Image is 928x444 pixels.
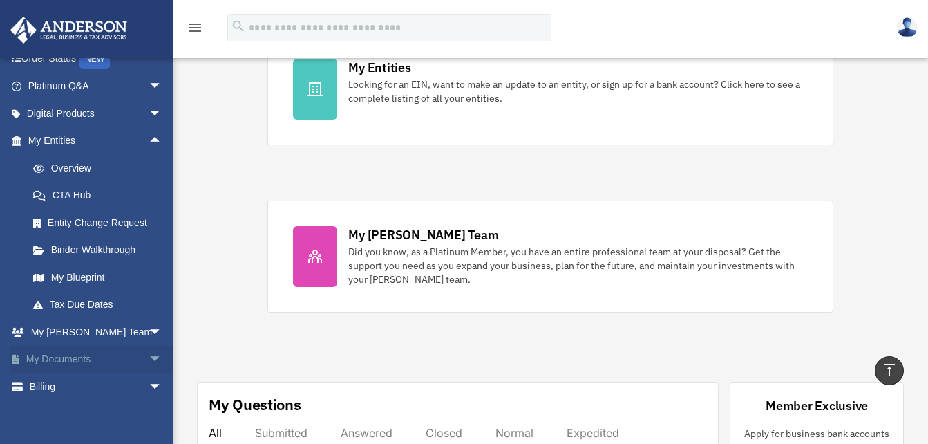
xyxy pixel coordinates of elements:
a: Digital Productsarrow_drop_down [10,100,183,127]
a: Binder Walkthrough [19,237,183,264]
a: My Blueprint [19,263,183,291]
a: My [PERSON_NAME] Teamarrow_drop_down [10,318,183,346]
div: Looking for an EIN, want to make an update to an entity, or sign up for a bank account? Click her... [348,77,807,105]
a: Billingarrow_drop_down [10,373,183,400]
span: arrow_drop_down [149,318,176,346]
i: vertical_align_top [881,362,898,378]
div: My Entities [348,59,410,76]
div: My [PERSON_NAME] Team [348,226,498,243]
div: Submitted [255,426,307,440]
img: User Pic [897,17,918,37]
span: arrow_drop_down [149,373,176,401]
div: Normal [495,426,533,440]
span: arrow_drop_down [149,100,176,128]
div: Did you know, as a Platinum Member, you have an entire professional team at your disposal? Get th... [348,245,807,286]
i: menu [187,19,203,36]
a: menu [187,24,203,36]
a: Overview [19,154,183,182]
a: My Entities Looking for an EIN, want to make an update to an entity, or sign up for a bank accoun... [267,33,833,145]
div: NEW [79,48,110,69]
a: My [PERSON_NAME] Team Did you know, as a Platinum Member, you have an entire professional team at... [267,201,833,313]
div: All [209,426,222,440]
a: Order StatusNEW [10,44,183,73]
a: Entity Change Request [19,209,183,237]
i: search [231,19,246,34]
div: Member Exclusive [766,397,868,414]
div: Answered [341,426,392,440]
span: arrow_drop_down [149,346,176,374]
div: Expedited [567,426,619,440]
a: Tax Due Dates [19,291,183,319]
span: arrow_drop_down [149,73,176,101]
div: Closed [426,426,462,440]
div: My Questions [209,394,301,415]
img: Anderson Advisors Platinum Portal [6,17,131,44]
a: vertical_align_top [875,356,904,385]
a: My Entitiesarrow_drop_up [10,127,183,155]
a: My Documentsarrow_drop_down [10,346,183,373]
a: Platinum Q&Aarrow_drop_down [10,73,183,100]
a: CTA Hub [19,182,183,210]
span: arrow_drop_up [149,127,176,156]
